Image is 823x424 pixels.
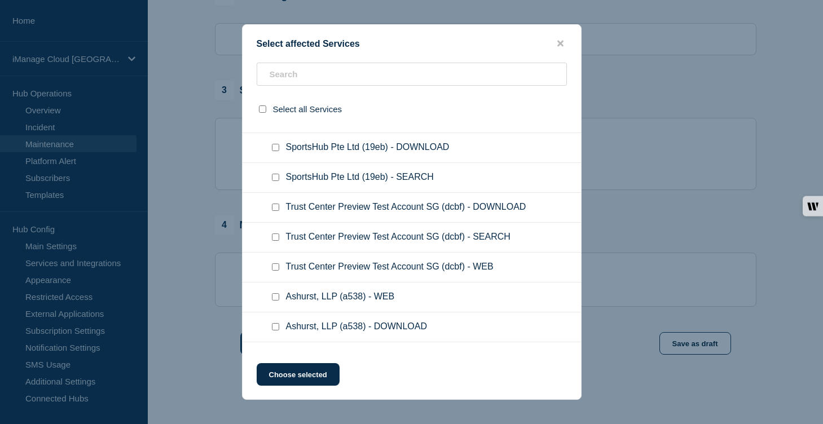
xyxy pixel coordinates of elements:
[286,142,450,153] span: SportsHub Pte Ltd (19eb) - DOWNLOAD
[273,104,342,114] span: Select all Services
[286,321,427,333] span: Ashurst, LLP (a538) - DOWNLOAD
[272,233,279,241] input: Trust Center Preview Test Account SG (dcbf) - SEARCH checkbox
[286,202,526,213] span: Trust Center Preview Test Account SG (dcbf) - DOWNLOAD
[286,232,510,243] span: Trust Center Preview Test Account SG (dcbf) - SEARCH
[286,262,494,273] span: Trust Center Preview Test Account SG (dcbf) - WEB
[286,172,434,183] span: SportsHub Pte Ltd (19eb) - SEARCH
[272,323,279,330] input: Ashurst, LLP (a538) - DOWNLOAD checkbox
[257,63,567,86] input: Search
[272,174,279,181] input: SportsHub Pte Ltd (19eb) - SEARCH checkbox
[272,144,279,151] input: SportsHub Pte Ltd (19eb) - DOWNLOAD checkbox
[243,38,581,49] div: Select affected Services
[272,293,279,301] input: Ashurst, LLP (a538) - WEB checkbox
[259,105,266,113] input: select all checkbox
[257,363,340,386] button: Choose selected
[554,38,567,49] button: close button
[272,204,279,211] input: Trust Center Preview Test Account SG (dcbf) - DOWNLOAD checkbox
[286,291,395,303] span: Ashurst, LLP (a538) - WEB
[272,263,279,271] input: Trust Center Preview Test Account SG (dcbf) - WEB checkbox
